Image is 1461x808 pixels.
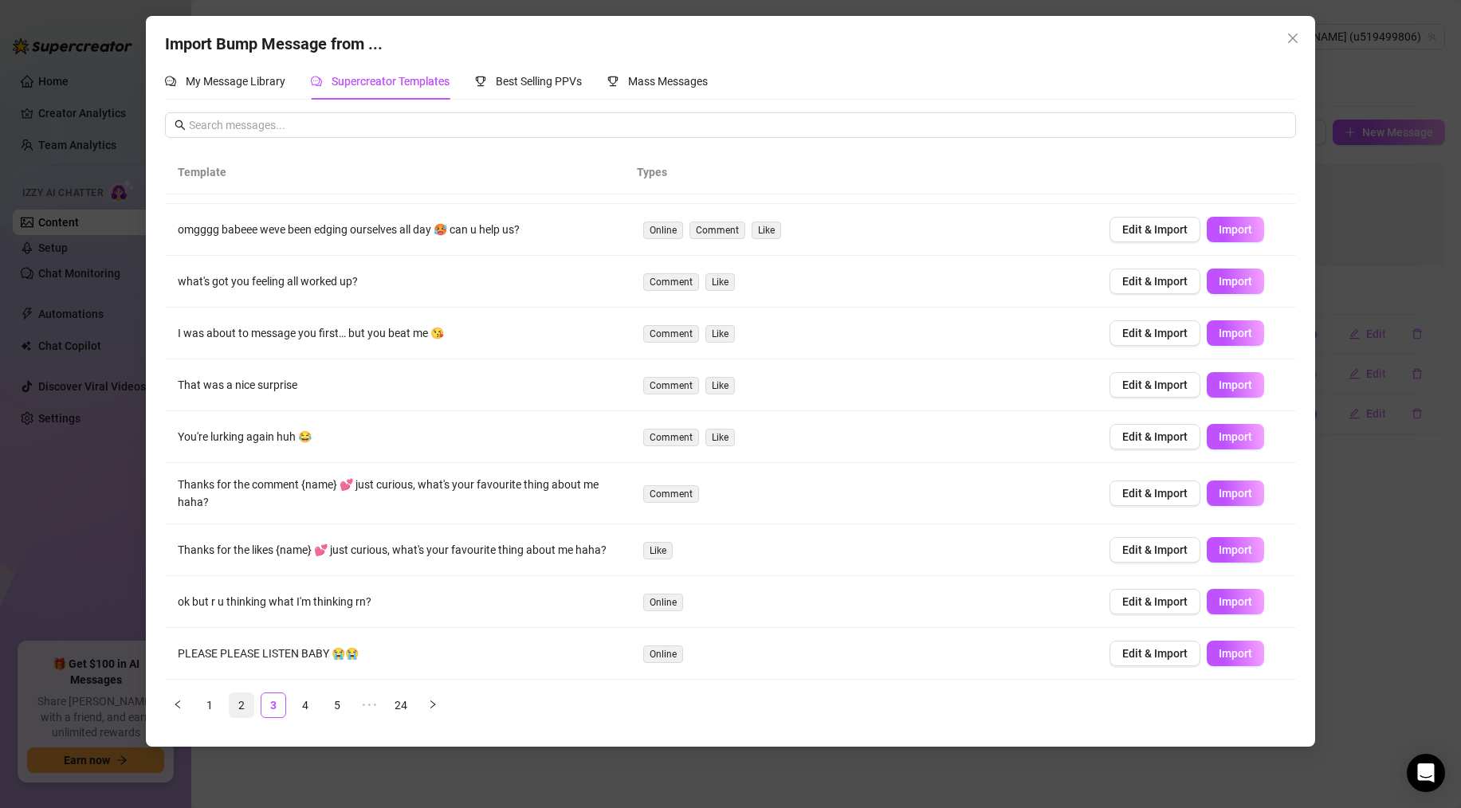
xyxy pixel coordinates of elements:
span: comment [165,76,176,87]
span: Edit & Import [1122,379,1188,391]
button: Import [1207,537,1264,563]
td: I was about to message you first… but you beat me 😘 [165,308,630,359]
span: Like [705,377,735,394]
li: 2 [229,692,254,718]
span: Edit & Import [1122,487,1188,500]
span: Edit & Import [1122,223,1188,236]
button: Edit & Import [1109,424,1200,449]
span: Import Bump Message from ... [165,34,383,53]
span: Import [1219,543,1252,556]
td: ok but r u thinking what I'm thinking rn? [165,576,630,628]
button: Edit & Import [1109,589,1200,614]
span: Comment [643,273,699,291]
span: Comment [643,429,699,446]
span: Edit & Import [1122,430,1188,443]
button: Edit & Import [1109,217,1200,242]
button: Import [1207,320,1264,346]
span: Comment [689,222,745,239]
span: Best Selling PPVs [496,75,582,88]
span: Import [1219,327,1252,339]
button: Edit & Import [1109,269,1200,294]
span: trophy [475,76,486,87]
span: Online [643,222,683,239]
span: Comment [643,377,699,394]
span: Import [1219,223,1252,236]
button: Import [1207,424,1264,449]
button: Import [1207,372,1264,398]
li: Next Page [420,692,446,718]
a: 1 [198,693,222,717]
span: Comment [643,325,699,343]
span: Import [1219,379,1252,391]
td: Thanks for the likes {name} 💕 just curious, what's your favourite thing about me haha? [165,524,630,576]
span: Close [1280,32,1306,45]
input: Search messages... [189,116,1286,134]
a: 5 [325,693,349,717]
li: 24 [388,692,414,718]
span: ••• [356,692,382,718]
button: right [420,692,446,718]
span: Edit & Import [1122,327,1188,339]
span: search [175,120,186,131]
span: Like [643,542,673,559]
span: Comment [643,485,699,503]
span: Like [752,222,781,239]
td: what's got you feeling all worked up? [165,256,630,308]
td: Thanks for the comment {name} 💕 just curious, what's your favourite thing about me haha? [165,463,630,524]
button: Edit & Import [1109,372,1200,398]
span: Mass Messages [628,75,708,88]
span: Edit & Import [1122,543,1188,556]
th: Template [165,151,624,194]
span: Edit & Import [1122,647,1188,660]
button: Import [1207,480,1264,506]
span: right [428,700,438,709]
button: Import [1207,217,1264,242]
span: Import [1219,430,1252,443]
span: Import [1219,595,1252,608]
span: comment [311,76,322,87]
span: close [1286,32,1299,45]
button: Edit & Import [1109,480,1200,506]
span: trophy [607,76,619,87]
button: Import [1207,641,1264,666]
span: left [173,700,183,709]
th: Types [624,151,1083,194]
span: Supercreator Templates [332,75,450,88]
button: Import [1207,269,1264,294]
a: 4 [293,693,317,717]
a: 3 [261,693,285,717]
button: Import [1207,589,1264,614]
li: 4 [293,692,318,718]
a: 2 [230,693,253,717]
td: You're lurking again huh 😂 [165,411,630,463]
li: 5 [324,692,350,718]
li: 1 [197,692,222,718]
span: Like [705,325,735,343]
button: Edit & Import [1109,320,1200,346]
td: omgggg babeee weve been edging ourselves all day 🥵 can u help us? [165,204,630,256]
span: My Message Library [186,75,285,88]
span: Online [643,594,683,611]
button: Close [1280,25,1306,51]
span: Like [705,273,735,291]
span: Import [1219,275,1252,288]
button: left [165,692,190,718]
button: Edit & Import [1109,641,1200,666]
a: 24 [389,693,413,717]
td: PLEASE PLEASE LISTEN BABY 😭😭 [165,628,630,680]
li: Previous Page [165,692,190,718]
span: Edit & Import [1122,595,1188,608]
span: Online [643,645,683,663]
div: Open Intercom Messenger [1407,754,1445,792]
td: That was a nice surprise [165,359,630,411]
span: Import [1219,647,1252,660]
span: Like [705,429,735,446]
span: Import [1219,487,1252,500]
button: Edit & Import [1109,537,1200,563]
li: Next 5 Pages [356,692,382,718]
span: Edit & Import [1122,275,1188,288]
li: 3 [261,692,286,718]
